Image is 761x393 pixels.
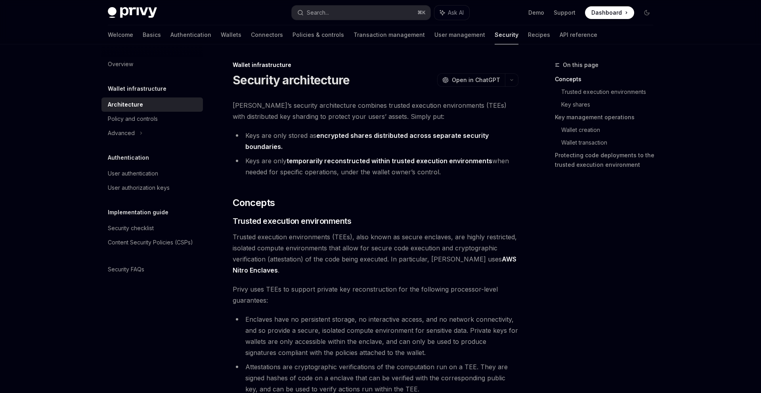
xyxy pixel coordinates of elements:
[437,73,505,87] button: Open in ChatGPT
[434,25,485,44] a: User management
[233,73,350,87] h1: Security architecture
[233,284,518,306] span: Privy uses TEEs to support private key reconstruction for the following processor-level guarantees:
[561,98,660,111] a: Key shares
[143,25,161,44] a: Basics
[101,235,203,250] a: Content Security Policies (CSPs)
[108,100,143,109] div: Architecture
[233,216,351,227] span: Trusted execution environments
[293,25,344,44] a: Policies & controls
[561,136,660,149] a: Wallet transaction
[108,84,166,93] h5: Wallet infrastructure
[101,181,203,195] a: User authorization keys
[307,8,329,17] div: Search...
[292,6,430,20] button: Search...⌘K
[108,208,168,217] h5: Implementation guide
[591,9,622,17] span: Dashboard
[233,231,518,276] span: Trusted execution environments (TEEs), also known as secure enclaves, are highly restricted, isol...
[233,314,518,358] li: Enclaves have no persistent storage, no interactive access, and no network connectivity, and so p...
[245,132,489,151] strong: encrypted shares distributed across separate security boundaries.
[561,124,660,136] a: Wallet creation
[287,157,492,165] strong: temporarily reconstructed within trusted execution environments
[563,60,598,70] span: On this page
[452,76,500,84] span: Open in ChatGPT
[233,61,518,69] div: Wallet infrastructure
[108,169,158,178] div: User authentication
[108,238,193,247] div: Content Security Policies (CSPs)
[170,25,211,44] a: Authentication
[641,6,653,19] button: Toggle dark mode
[101,57,203,71] a: Overview
[233,196,275,209] span: Concepts
[108,128,135,138] div: Advanced
[101,262,203,277] a: Security FAQs
[108,114,158,124] div: Policy and controls
[434,6,469,20] button: Ask AI
[233,100,518,122] span: [PERSON_NAME]’s security architecture combines trusted execution environments (TEEs) with distrib...
[101,166,203,181] a: User authentication
[585,6,634,19] a: Dashboard
[101,221,203,235] a: Security checklist
[448,9,464,17] span: Ask AI
[108,223,154,233] div: Security checklist
[101,97,203,112] a: Architecture
[108,265,144,274] div: Security FAQs
[555,111,660,124] a: Key management operations
[561,86,660,98] a: Trusted execution environments
[221,25,241,44] a: Wallets
[108,7,157,18] img: dark logo
[108,59,133,69] div: Overview
[495,25,518,44] a: Security
[528,25,550,44] a: Recipes
[417,10,426,16] span: ⌘ K
[108,153,149,162] h5: Authentication
[554,9,576,17] a: Support
[555,149,660,171] a: Protecting code deployments to the trusted execution environment
[108,25,133,44] a: Welcome
[233,155,518,177] li: Keys are only when needed for specific operations, under the wallet owner’s control.
[251,25,283,44] a: Connectors
[233,130,518,152] li: Keys are only stored as
[560,25,597,44] a: API reference
[101,112,203,126] a: Policy and controls
[354,25,425,44] a: Transaction management
[528,9,544,17] a: Demo
[108,183,170,193] div: User authorization keys
[555,73,660,86] a: Concepts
